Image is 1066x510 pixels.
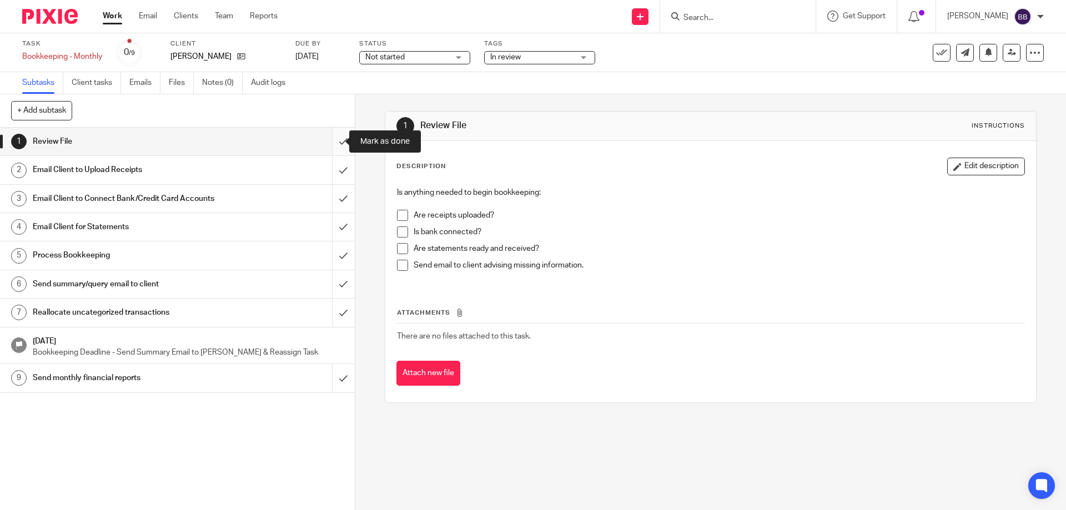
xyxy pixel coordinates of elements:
[72,72,121,94] a: Client tasks
[11,163,27,178] div: 2
[33,161,225,178] h1: Email Client to Upload Receipts
[33,333,344,347] h1: [DATE]
[170,51,232,62] p: [PERSON_NAME]
[397,310,450,316] span: Attachments
[414,260,1024,271] p: Send email to client advising missing information.
[295,39,345,48] label: Due by
[295,53,319,60] span: [DATE]
[1014,8,1032,26] img: svg%3E
[174,11,198,22] a: Clients
[33,276,225,292] h1: Send summary/query email to client
[169,72,194,94] a: Files
[397,187,1024,198] p: Is anything needed to begin bookkeeping:
[170,39,281,48] label: Client
[484,39,595,48] label: Tags
[215,11,233,22] a: Team
[202,72,243,94] a: Notes (0)
[22,39,102,48] label: Task
[33,247,225,264] h1: Process Bookkeeping
[33,190,225,207] h1: Email Client to Connect Bank/Credit Card Accounts
[11,101,72,120] button: + Add subtask
[11,219,27,235] div: 4
[103,11,122,22] a: Work
[22,72,63,94] a: Subtasks
[129,72,160,94] a: Emails
[947,11,1008,22] p: [PERSON_NAME]
[33,133,225,150] h1: Review File
[22,9,78,24] img: Pixie
[365,53,405,61] span: Not started
[414,226,1024,238] p: Is bank connected?
[396,162,446,171] p: Description
[397,332,531,340] span: There are no files attached to this task.
[33,347,344,358] p: Bookkeeping Deadline - Send Summary Email to [PERSON_NAME] & Reassign Task
[33,370,225,386] h1: Send monthly financial reports
[972,122,1025,130] div: Instructions
[947,158,1025,175] button: Edit description
[129,50,135,56] small: /9
[414,243,1024,254] p: Are statements ready and received?
[11,370,27,386] div: 9
[11,248,27,264] div: 5
[359,39,470,48] label: Status
[139,11,157,22] a: Email
[11,276,27,292] div: 6
[414,210,1024,221] p: Are receipts uploaded?
[682,13,782,23] input: Search
[490,53,521,61] span: In review
[250,11,278,22] a: Reports
[33,219,225,235] h1: Email Client for Statements
[843,12,886,20] span: Get Support
[33,304,225,321] h1: Reallocate uncategorized transactions
[124,46,135,59] div: 0
[251,72,294,94] a: Audit logs
[11,191,27,206] div: 3
[11,134,27,149] div: 1
[396,361,460,386] button: Attach new file
[11,305,27,320] div: 7
[420,120,735,132] h1: Review File
[396,117,414,135] div: 1
[22,51,102,62] div: Bookkeeping - Monthly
